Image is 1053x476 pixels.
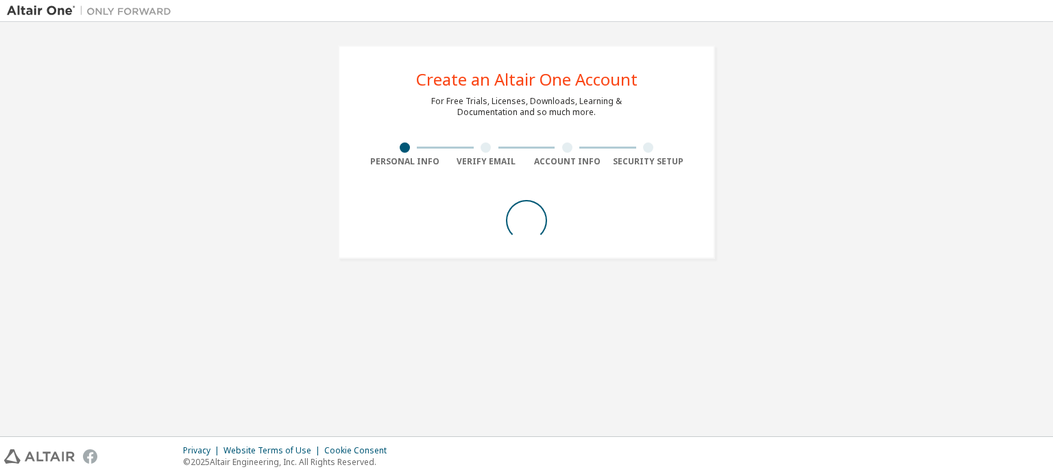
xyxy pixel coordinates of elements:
p: © 2025 Altair Engineering, Inc. All Rights Reserved. [183,456,395,468]
div: Personal Info [364,156,446,167]
div: For Free Trials, Licenses, Downloads, Learning & Documentation and so much more. [431,96,622,118]
img: facebook.svg [83,449,97,464]
div: Verify Email [446,156,527,167]
div: Account Info [526,156,608,167]
div: Security Setup [608,156,690,167]
div: Create an Altair One Account [416,71,638,88]
div: Privacy [183,445,223,456]
img: altair_logo.svg [4,449,75,464]
div: Website Terms of Use [223,445,324,456]
img: Altair One [7,4,178,18]
div: Cookie Consent [324,445,395,456]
